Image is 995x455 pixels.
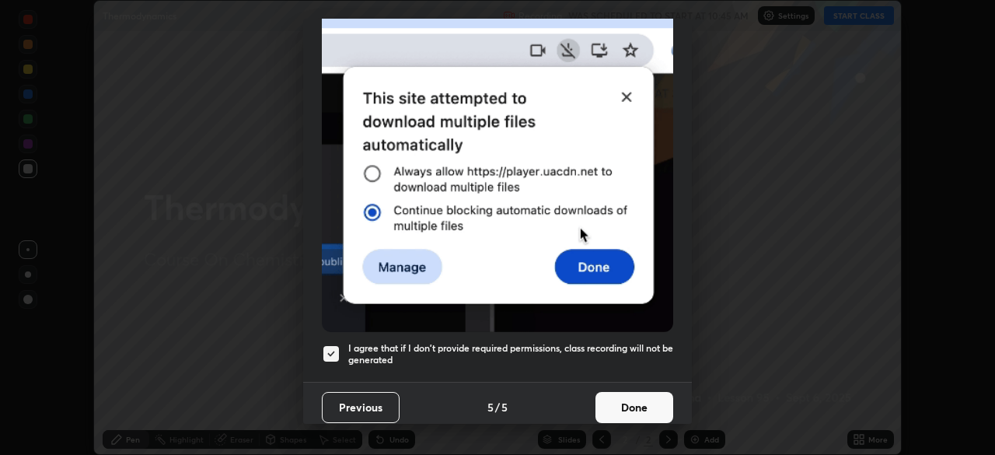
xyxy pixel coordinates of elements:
button: Done [595,392,673,423]
h4: 5 [487,399,494,415]
h4: 5 [501,399,508,415]
button: Previous [322,392,400,423]
h5: I agree that if I don't provide required permissions, class recording will not be generated [348,342,673,366]
h4: / [495,399,500,415]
